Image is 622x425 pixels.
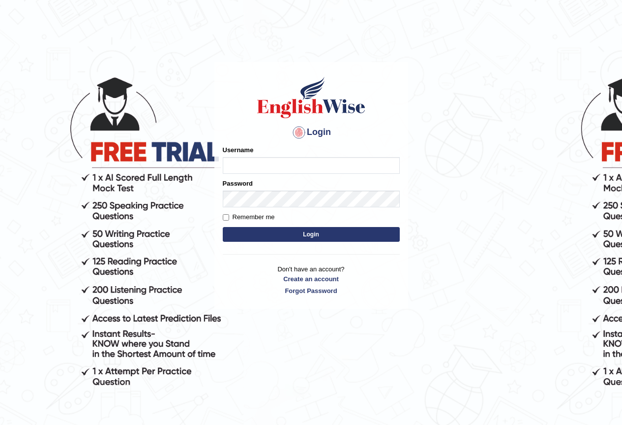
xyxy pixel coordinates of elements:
[223,179,253,188] label: Password
[223,214,229,221] input: Remember me
[223,286,400,295] a: Forgot Password
[223,274,400,284] a: Create an account
[223,145,254,155] label: Username
[223,227,400,242] button: Login
[223,264,400,295] p: Don't have an account?
[223,125,400,140] h4: Login
[223,212,275,222] label: Remember me
[255,75,367,120] img: Logo of English Wise sign in for intelligent practice with AI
